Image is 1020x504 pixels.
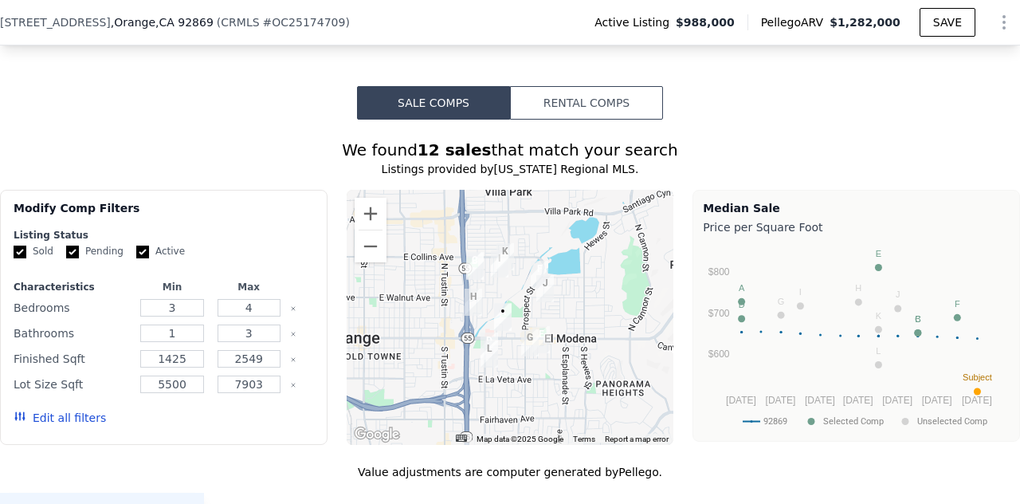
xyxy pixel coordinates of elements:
text: [DATE] [726,395,756,406]
text: Subject [963,372,992,382]
button: Clear [290,305,296,312]
text: Unselected Comp [917,416,987,427]
button: Sale Comps [357,86,510,120]
div: Finished Sqft [14,348,131,370]
button: Keyboard shortcuts [456,435,467,442]
span: $1,282,000 [830,16,900,29]
input: Active [136,246,149,258]
text: L [877,346,881,356]
label: Pending [66,245,124,258]
text: [DATE] [766,395,796,406]
text: [DATE] [805,395,835,406]
text: F [955,299,960,309]
a: Report a map error [605,435,669,443]
div: 615 N Oxford Ct [531,261,548,288]
text: G [778,297,785,306]
span: # OC25174709 [263,16,346,29]
a: Open this area in Google Maps (opens a new window) [351,424,403,445]
input: Sold [14,246,26,258]
span: , Orange [111,14,214,30]
text: Selected Comp [823,416,884,427]
button: Rental Comps [510,86,663,120]
div: Lot Size Sqft [14,373,131,396]
a: Terms (opens in new tab) [573,435,595,443]
text: [DATE] [962,395,992,406]
div: Bedrooms [14,297,131,319]
div: 3727 E Euclid Ave [536,275,554,302]
label: Active [136,245,185,258]
div: 2541 E Dorothy Dr [481,341,498,368]
div: 2543 E Palmyra Ave [481,333,498,360]
text: $800 [708,266,730,278]
div: ( ) [217,14,350,30]
button: Zoom in [355,198,386,230]
div: Median Sale [703,200,1010,216]
text: $600 [708,348,730,360]
text: E [876,249,881,258]
text: A [739,283,745,293]
button: Clear [290,382,296,388]
span: Active Listing [594,14,676,30]
text: D [739,300,745,309]
text: J [896,289,900,299]
div: Bathrooms [14,322,131,345]
button: Clear [290,331,296,337]
div: 696 N Milford Road [466,252,484,279]
button: SAVE [920,8,975,37]
svg: A chart. [703,238,1006,438]
label: Sold [14,245,53,258]
text: C [915,314,921,324]
div: Max [214,281,284,293]
div: Listing Status [14,229,314,242]
div: Modify Comp Filters [14,200,314,229]
text: 92869 [763,416,787,427]
span: Map data ©2025 Google [477,435,563,443]
button: Edit all filters [14,410,106,426]
img: Google [351,424,403,445]
input: Pending [66,246,79,258]
button: Zoom out [355,230,386,262]
text: K [876,311,882,321]
text: [DATE] [883,395,913,406]
div: 337 N Sacramento St [465,289,482,316]
div: 2749 E Everett Pl [491,250,508,278]
text: [DATE] [843,395,873,406]
div: 3608 Burly Ave [532,326,550,353]
span: $988,000 [676,14,735,30]
text: [DATE] [922,395,952,406]
div: Price per Square Foot [703,216,1010,238]
text: $700 [708,308,730,319]
div: 259 S Shasta St [521,329,539,356]
button: Show Options [988,6,1020,38]
span: Pellego ARV [761,14,830,30]
div: 195 N Malena Dr [494,303,512,330]
strong: 12 sales [418,140,492,159]
text: I [799,287,802,297]
div: 2903 E Oakmont Ave [496,243,514,270]
span: , CA 92869 [155,16,214,29]
text: H [856,283,862,293]
div: Min [137,281,207,293]
button: Clear [290,356,296,363]
span: CRMLS [221,16,259,29]
div: Characteristics [14,281,131,293]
